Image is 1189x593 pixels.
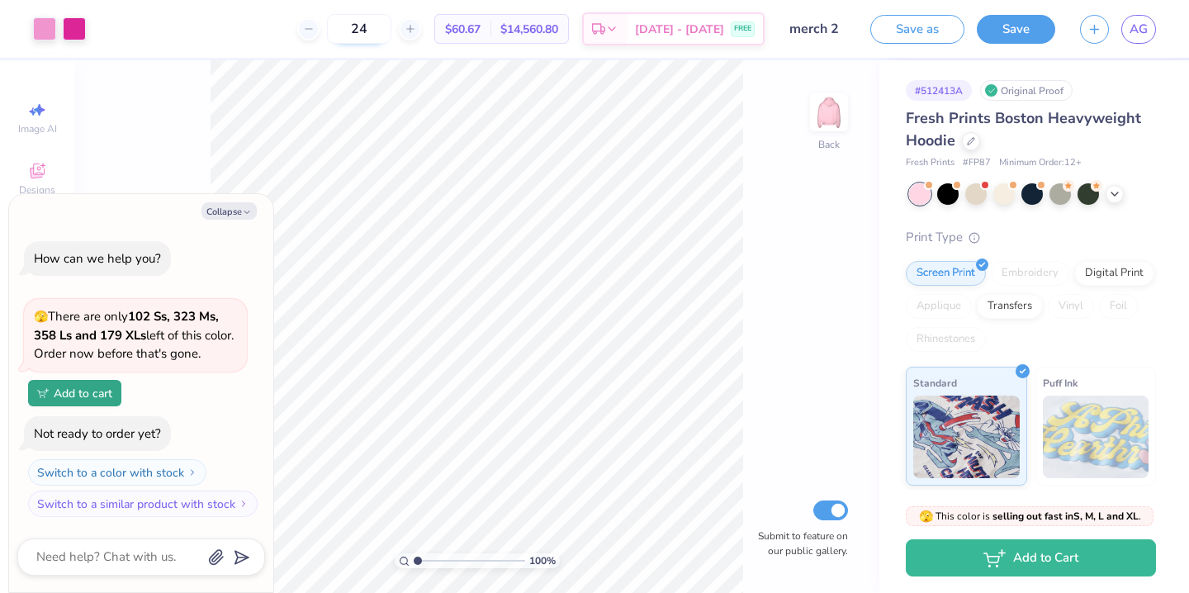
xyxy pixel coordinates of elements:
img: Switch to a color with stock [187,467,197,477]
div: Screen Print [906,261,986,286]
span: 🫣 [919,509,933,524]
div: Digital Print [1074,261,1154,286]
button: Switch to a color with stock [28,459,206,486]
span: FREE [734,23,751,35]
div: Applique [906,294,972,319]
button: Add to Cart [906,539,1156,576]
a: AG [1121,15,1156,44]
span: $60.67 [445,21,481,38]
button: Add to cart [28,380,121,406]
span: Minimum Order: 12 + [999,156,1082,170]
span: 100 % [529,553,556,568]
span: $14,560.80 [500,21,558,38]
div: Not ready to order yet? [34,425,161,442]
img: Add to cart [37,388,49,398]
img: Back [812,96,846,129]
span: Fresh Prints [906,156,955,170]
div: Transfers [977,294,1043,319]
input: – – [327,14,391,44]
div: Foil [1099,294,1138,319]
input: Untitled Design [777,12,858,45]
div: Embroidery [991,261,1069,286]
button: Save [977,15,1055,44]
span: This color is . [919,509,1141,524]
div: How can we help you? [34,250,161,267]
div: Vinyl [1048,294,1094,319]
button: Save as [870,15,964,44]
span: Puff Ink [1043,374,1078,391]
strong: selling out fast in S, M, L and XL [992,510,1139,523]
span: Fresh Prints Boston Heavyweight Hoodie [906,108,1141,150]
img: Puff Ink [1043,396,1149,478]
label: Submit to feature on our public gallery. [749,529,848,558]
span: There are only left of this color. Order now before that's gone. [34,308,234,362]
span: Designs [19,183,55,197]
div: Print Type [906,228,1156,247]
div: Back [818,137,840,152]
div: Rhinestones [906,327,986,352]
img: Switch to a similar product with stock [239,499,249,509]
span: Standard [913,374,957,391]
button: Collapse [201,202,257,220]
div: Original Proof [980,80,1073,101]
strong: 102 Ss, 323 Ms, 358 Ls and 179 XLs [34,308,219,344]
button: Switch to a similar product with stock [28,491,258,517]
span: # FP87 [963,156,991,170]
span: [DATE] - [DATE] [635,21,724,38]
span: 🫣 [34,309,48,325]
div: # 512413A [906,80,972,101]
span: Image AI [18,122,57,135]
span: AG [1130,20,1148,39]
img: Standard [913,396,1020,478]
